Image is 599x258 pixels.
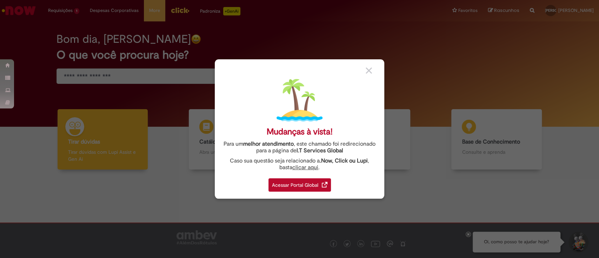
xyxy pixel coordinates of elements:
a: I.T Services Global [297,143,343,154]
img: island.png [277,77,322,123]
div: Para um , este chamado foi redirecionado para a página de [220,141,379,154]
div: Acessar Portal Global [268,178,331,192]
div: Mudanças à vista! [267,127,333,137]
div: Caso sua questão seja relacionado a , basta . [220,158,379,171]
a: Acessar Portal Global [268,174,331,192]
img: close_button_grey.png [366,67,372,74]
strong: .Now, Click ou Lupi [320,157,368,164]
img: redirect_link.png [322,182,327,187]
a: clicar aqui [292,160,318,171]
strong: melhor atendimento [243,140,294,147]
